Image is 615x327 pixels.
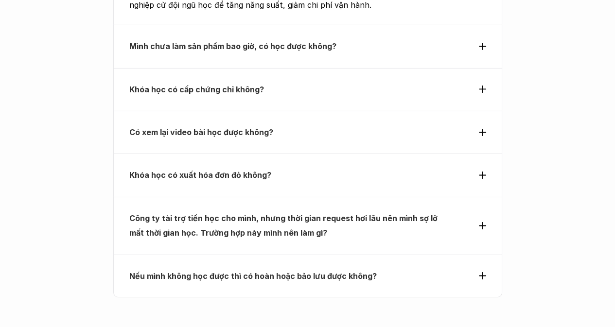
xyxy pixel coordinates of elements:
strong: Khóa học có xuất hóa đơn đỏ không? [129,170,271,180]
strong: Khóa học có cấp chứng chỉ không? [129,85,264,94]
strong: Có xem lại video bài học được không? [129,127,273,137]
strong: Nếu mình không học được thì có hoàn hoặc bảo lưu được không? [129,271,377,281]
strong: Công ty tài trợ tiền học cho mình, nhưng thời gian request hơi lâu nên mình sợ lỡ mất thời gian h... [129,213,439,238]
strong: Mình chưa làm sản phẩm bao giờ, có học được không? [129,41,336,51]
